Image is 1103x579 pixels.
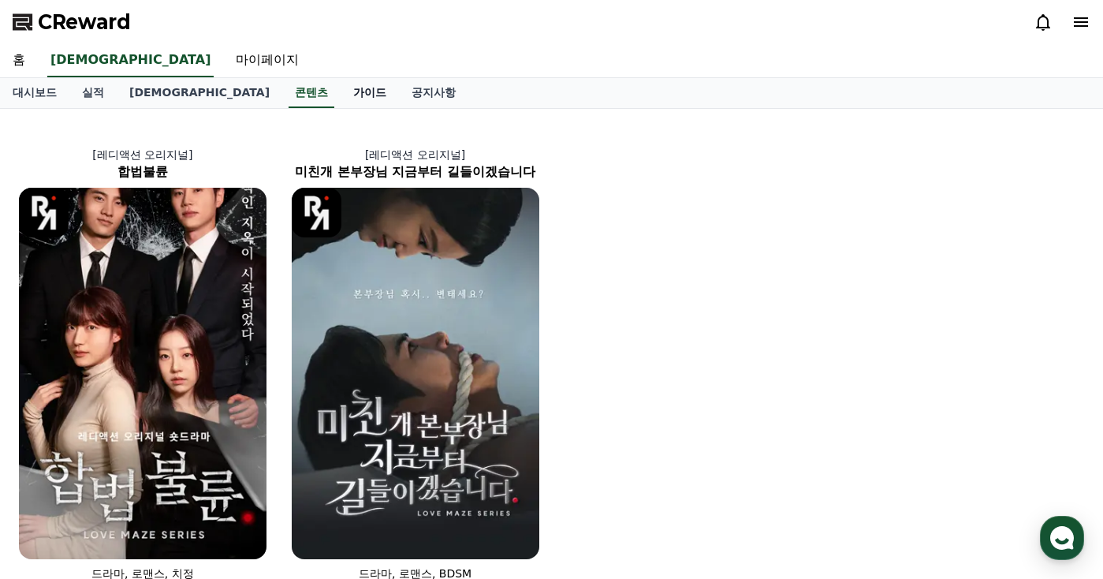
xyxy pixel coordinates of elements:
span: 홈 [50,472,59,484]
a: 콘텐츠 [289,78,334,108]
a: [DEMOGRAPHIC_DATA] [117,78,282,108]
p: [레디액션 오리지널] [279,147,552,162]
span: CReward [38,9,131,35]
img: 미친개 본부장님 지금부터 길들이겠습니다 [292,188,539,559]
a: 실적 [69,78,117,108]
p: [레디액션 오리지널] [6,147,279,162]
a: 대화 [104,448,203,487]
a: 홈 [5,448,104,487]
a: 마이페이지 [223,44,311,77]
img: [object Object] Logo [292,188,341,237]
img: [object Object] Logo [19,188,69,237]
a: 공지사항 [399,78,468,108]
h2: 합법불륜 [6,162,279,181]
a: 가이드 [341,78,399,108]
span: 설정 [244,472,263,484]
img: 합법불륜 [19,188,266,559]
h2: 미친개 본부장님 지금부터 길들이겠습니다 [279,162,552,181]
span: 대화 [144,473,163,485]
a: CReward [13,9,131,35]
a: [DEMOGRAPHIC_DATA] [47,44,214,77]
a: 설정 [203,448,303,487]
